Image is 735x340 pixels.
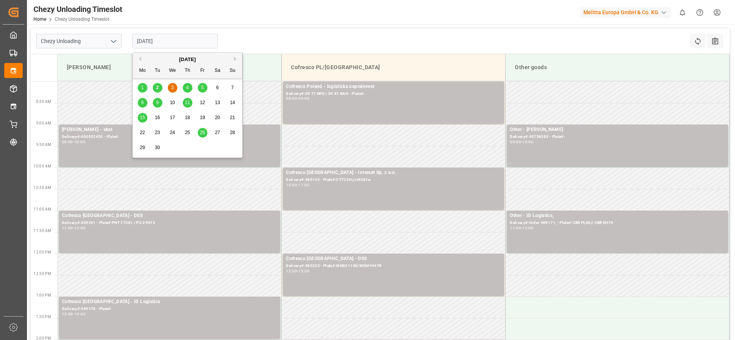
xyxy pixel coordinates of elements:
[138,128,147,138] div: Choose Monday, September 22nd, 2025
[141,100,144,105] span: 8
[64,60,275,75] div: [PERSON_NAME]
[198,66,207,76] div: Fr
[138,98,147,108] div: Choose Monday, September 8th, 2025
[510,134,725,140] div: Delivery#:45756383 - Plate#:
[183,128,192,138] div: Choose Thursday, September 25th, 2025
[36,143,51,147] span: 9:30 AM
[156,85,159,90] span: 2
[168,98,177,108] div: Choose Wednesday, September 10th, 2025
[510,140,521,144] div: 09:00
[137,56,141,61] button: Previous Month
[200,130,205,135] span: 26
[580,5,674,20] button: Melitta Europa GmbH & Co. KG
[198,113,207,123] div: Choose Friday, September 19th, 2025
[168,128,177,138] div: Choose Wednesday, September 24th, 2025
[140,145,145,150] span: 29
[286,91,501,97] div: Delivery#:SV 71 NFD / SV 81 BAH - Plate#:
[580,7,671,18] div: Melitta Europa GmbH & Co. KG
[228,128,237,138] div: Choose Sunday, September 28th, 2025
[216,85,219,90] span: 6
[138,113,147,123] div: Choose Monday, September 15th, 2025
[168,83,177,93] div: Choose Wednesday, September 3rd, 2025
[36,293,51,297] span: 1:00 PM
[213,98,222,108] div: Choose Saturday, September 13th, 2025
[62,226,73,230] div: 11:00
[170,100,175,105] span: 10
[215,130,220,135] span: 27
[230,115,235,120] span: 21
[62,220,277,226] div: Delivery#:489261 - Plate#:PNT 77081 / PO 3YH73
[286,177,501,183] div: Delivery#:489145 - Plate#:CT7229L/ct4381w
[107,35,119,47] button: open menu
[198,83,207,93] div: Choose Friday, September 5th, 2025
[286,183,297,187] div: 10:00
[200,115,205,120] span: 19
[153,98,162,108] div: Choose Tuesday, September 9th, 2025
[691,4,708,21] button: Help Center
[186,85,189,90] span: 4
[234,56,239,61] button: Next Month
[215,115,220,120] span: 20
[138,66,147,76] div: Mo
[36,100,51,104] span: 8:30 AM
[286,263,501,269] div: Delivery#:489225 - Plate#:WND2119E/WGM4447R
[185,130,190,135] span: 25
[185,100,190,105] span: 11
[521,226,522,230] div: -
[156,100,159,105] span: 9
[213,128,222,138] div: Choose Saturday, September 27th, 2025
[153,66,162,76] div: Tu
[62,134,277,140] div: Delivery#:400052450 - Plate#:
[298,269,309,273] div: 13:00
[674,4,691,21] button: show 0 new notifications
[33,17,46,22] a: Home
[228,113,237,123] div: Choose Sunday, September 21st, 2025
[74,140,85,144] div: 10:00
[200,100,205,105] span: 12
[171,85,174,90] span: 3
[74,226,85,230] div: 12:00
[185,115,190,120] span: 18
[213,83,222,93] div: Choose Saturday, September 6th, 2025
[33,229,51,233] span: 11:30 AM
[153,113,162,123] div: Choose Tuesday, September 16th, 2025
[36,315,51,319] span: 1:30 PM
[228,83,237,93] div: Choose Sunday, September 7th, 2025
[522,226,533,230] div: 12:00
[73,312,74,316] div: -
[33,250,51,254] span: 12:00 PM
[297,269,298,273] div: -
[74,312,85,316] div: 14:00
[510,212,725,220] div: Other - ID Logistics,
[73,140,74,144] div: -
[298,183,309,187] div: 11:00
[297,97,298,100] div: -
[62,126,277,134] div: [PERSON_NAME] - skat
[33,3,122,15] div: Chezy Unloading Timeslot
[153,143,162,153] div: Choose Tuesday, September 30th, 2025
[230,130,235,135] span: 28
[62,140,73,144] div: 09:00
[510,126,725,134] div: Other - [PERSON_NAME]
[138,83,147,93] div: Choose Monday, September 1st, 2025
[73,226,74,230] div: -
[140,130,145,135] span: 22
[33,207,51,211] span: 11:00 AM
[213,113,222,123] div: Choose Saturday, September 20th, 2025
[286,255,501,263] div: Cofresco [GEOGRAPHIC_DATA] - DSS
[183,113,192,123] div: Choose Thursday, September 18th, 2025
[36,34,122,48] input: Type to search/select
[198,98,207,108] div: Choose Friday, September 12th, 2025
[286,269,297,273] div: 12:00
[183,98,192,108] div: Choose Thursday, September 11th, 2025
[286,169,501,177] div: Cofresco [GEOGRAPHIC_DATA] - Interset Sp. z o.o.
[183,83,192,93] div: Choose Thursday, September 4th, 2025
[168,66,177,76] div: We
[138,143,147,153] div: Choose Monday, September 29th, 2025
[62,312,73,316] div: 13:00
[215,100,220,105] span: 13
[228,98,237,108] div: Choose Sunday, September 14th, 2025
[522,140,533,144] div: 10:00
[201,85,204,90] span: 5
[297,183,298,187] div: -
